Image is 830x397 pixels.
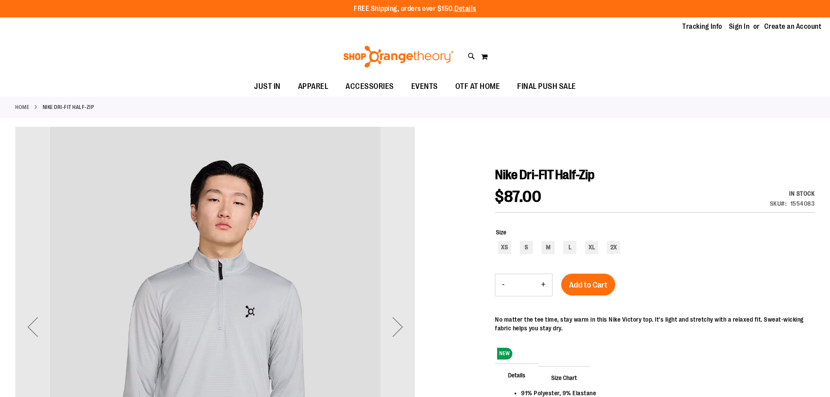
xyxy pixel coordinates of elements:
[403,77,447,97] a: EVENTS
[495,363,539,386] span: Details
[346,77,394,96] span: ACCESSORIES
[495,167,595,182] span: Nike Dri-FIT Half-Zip
[520,241,533,254] div: S
[511,275,535,295] input: Product quantity
[607,241,620,254] div: 2X
[535,274,552,296] button: Increase product quantity
[764,22,822,31] a: Create an Account
[454,5,476,13] a: Details
[342,46,455,68] img: Shop Orangetheory
[498,241,511,254] div: XS
[245,77,289,97] a: JUST IN
[770,189,815,198] div: In stock
[497,348,512,360] span: NEW
[354,4,476,14] p: FREE Shipping, orders over $150.
[43,103,94,111] strong: Nike Dri-FIT Half-Zip
[569,280,607,290] span: Add to Cart
[563,241,576,254] div: L
[411,77,438,96] span: EVENTS
[298,77,329,96] span: APPAREL
[495,274,511,296] button: Decrease product quantity
[337,77,403,97] a: ACCESSORIES
[770,189,815,198] div: Availability
[729,22,750,31] a: Sign In
[495,188,541,206] span: $87.00
[495,315,815,333] div: No matter the tee time, stay warm in this Nike Victory top. It's light and stretchy with a relaxe...
[542,241,555,254] div: M
[455,77,500,96] span: OTF AT HOME
[770,200,787,207] strong: SKU
[561,274,615,295] button: Add to Cart
[447,77,509,97] a: OTF AT HOME
[508,77,585,97] a: FINAL PUSH SALE
[517,77,576,96] span: FINAL PUSH SALE
[15,103,29,111] a: Home
[682,22,722,31] a: Tracking Info
[289,77,337,96] a: APPAREL
[790,199,815,208] div: 1554083
[538,366,590,389] span: Size Chart
[585,241,598,254] div: XL
[254,77,281,96] span: JUST IN
[496,229,506,236] span: Size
